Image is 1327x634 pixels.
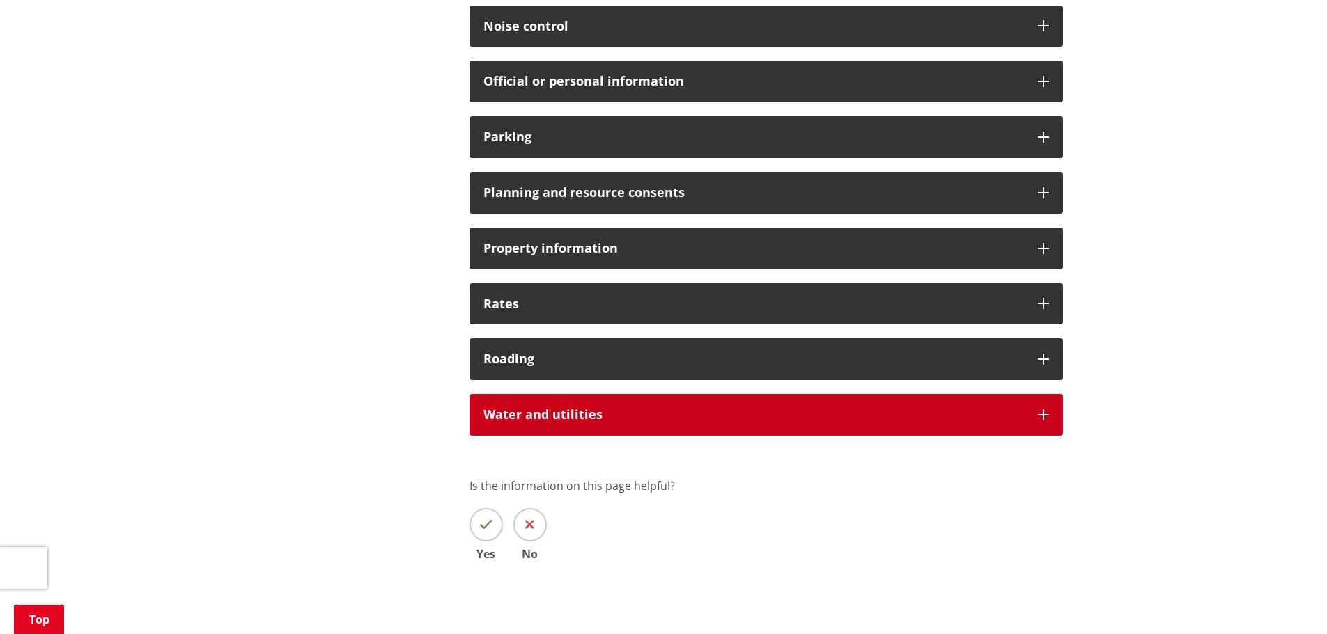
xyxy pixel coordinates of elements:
h3: Noise control [483,19,1024,33]
h3: Parking [483,130,1024,144]
h3: Official or personal information [483,74,1024,88]
h3: Property information [483,241,1024,255]
span: Yes [470,548,503,560]
p: Is the information on this page helpful? [470,477,1063,494]
h3: Water and utilities [483,408,1024,422]
h3: Planning and resource consents [483,186,1024,200]
span: No [513,548,547,560]
iframe: Messenger Launcher [1263,576,1313,626]
h3: Rates [483,297,1024,311]
h3: Roading [483,352,1024,366]
a: Top [14,605,64,634]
